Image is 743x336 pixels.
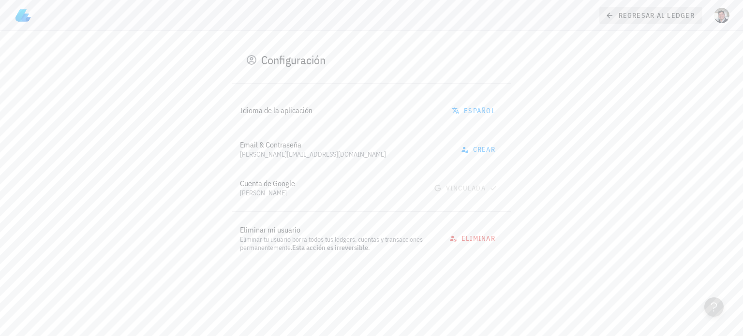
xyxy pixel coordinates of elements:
button: crear [455,141,503,158]
div: [PERSON_NAME] [240,189,420,197]
div: Configuración [261,52,326,68]
span: regresar al ledger [607,11,695,20]
div: Eliminar tu usuario borra todos tus ledgers, cuentas y transacciones permanentemente. . [240,235,436,252]
span: eliminar [451,234,495,243]
a: regresar al ledger [599,7,702,24]
div: Cuenta de Google [240,179,420,188]
button: eliminar [444,230,503,247]
div: Eliminar mi usuario [240,225,436,234]
span: crear [463,145,495,154]
span: Español [454,106,495,115]
div: avatar [714,8,729,23]
img: LedgiFi [15,8,31,23]
div: Email & Contraseña [240,140,447,149]
button: Español [446,102,503,119]
div: Idioma de la aplicación [240,106,438,115]
span: Esta acción es irreversible [292,243,368,252]
div: [PERSON_NAME][EMAIL_ADDRESS][DOMAIN_NAME] [240,150,447,159]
